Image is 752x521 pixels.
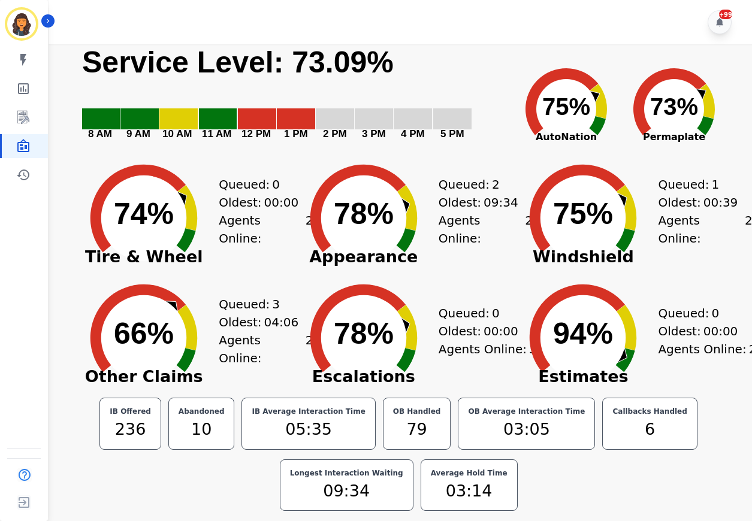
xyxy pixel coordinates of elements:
div: Queued: [439,304,528,322]
span: Estimates [508,371,658,383]
div: +99 [719,10,732,19]
text: Service Level: 73.09% [82,46,394,79]
div: Callbacks Handled [610,405,689,417]
div: 236 [107,417,153,442]
div: Queued: [219,175,309,193]
text: 4 PM [401,128,425,140]
span: 00:39 [703,193,738,211]
text: 9 AM [126,128,150,140]
text: 73% [650,93,698,120]
span: 0 [712,304,720,322]
text: 75% [553,197,613,231]
text: 78% [334,317,394,350]
div: Abandoned [176,405,227,417]
text: 12 PM [241,128,271,140]
text: 5 PM [440,128,464,140]
text: 11 AM [202,128,231,140]
span: Permaplate [620,130,728,144]
span: 2 [492,175,500,193]
span: 09:34 [484,193,518,211]
span: 3 [272,295,280,313]
div: Queued: [439,175,528,193]
div: Agents Online: [439,211,540,247]
span: 04:06 [264,313,299,331]
span: AutoNation [512,130,620,144]
div: Queued: [658,304,748,322]
div: Agents Online: [219,211,321,247]
text: 10 AM [162,128,192,140]
span: 0 [272,175,280,193]
span: 00:00 [703,322,738,340]
div: Oldest: [658,322,748,340]
div: 10 [176,417,227,442]
div: 05:35 [249,417,367,442]
text: 2 PM [323,128,347,140]
div: 6 [610,417,689,442]
div: Queued: [658,175,748,193]
text: 74% [114,197,174,231]
span: Tire & Wheel [69,251,219,263]
img: Bordered avatar [7,10,36,38]
text: 66% [114,317,174,350]
div: Longest Interaction Waiting [288,467,406,479]
text: 1 PM [284,128,308,140]
text: 75% [542,93,590,120]
div: Agents Online: [439,340,540,358]
div: Oldest: [219,313,309,331]
span: 00:00 [484,322,518,340]
span: Appearance [289,251,439,263]
text: 78% [334,197,394,231]
text: 8 AM [88,128,112,140]
svg: Service Level: 0% [81,44,505,155]
span: 00:00 [264,193,299,211]
text: 3 PM [362,128,386,140]
div: 03:05 [466,417,587,442]
div: Oldest: [219,193,309,211]
div: OB Average Interaction Time [466,405,587,417]
span: Other Claims [69,371,219,383]
div: Agents Online: [219,331,321,367]
div: 03:14 [428,479,510,504]
div: Average Hold Time [428,467,510,479]
span: Escalations [289,371,439,383]
div: 09:34 [288,479,406,504]
text: 94% [553,317,613,350]
div: Queued: [219,295,309,313]
div: IB Average Interaction Time [249,405,367,417]
div: OB Handled [391,405,443,417]
span: 0 [492,304,500,322]
div: Oldest: [439,193,528,211]
div: IB Offered [107,405,153,417]
div: Oldest: [658,193,748,211]
div: Oldest: [439,322,528,340]
div: 79 [391,417,443,442]
span: 1 [712,175,720,193]
span: Windshield [508,251,658,263]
